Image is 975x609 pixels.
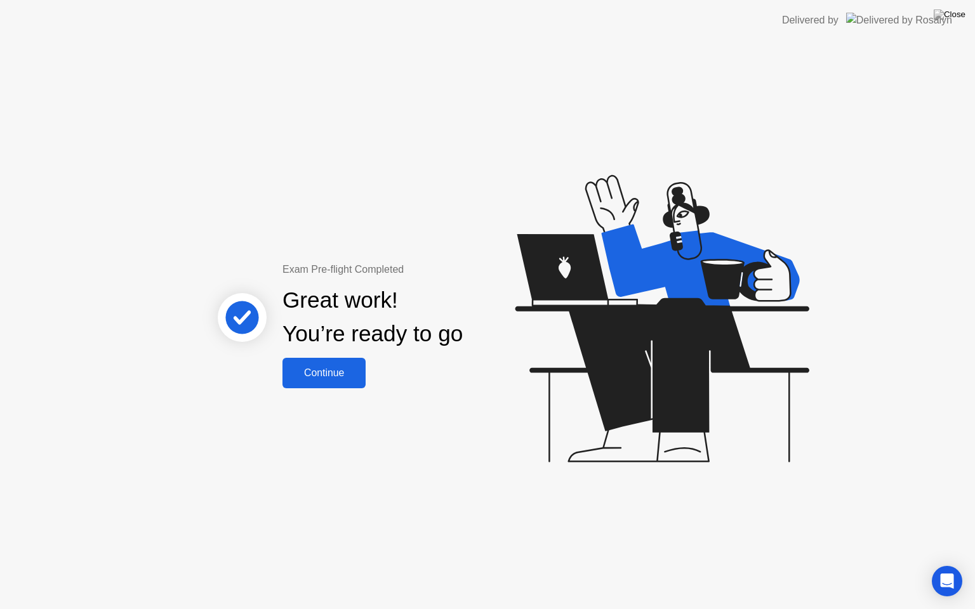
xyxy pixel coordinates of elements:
[782,13,839,28] div: Delivered by
[282,358,366,388] button: Continue
[282,284,463,351] div: Great work! You’re ready to go
[846,13,952,27] img: Delivered by Rosalyn
[286,367,362,379] div: Continue
[282,262,545,277] div: Exam Pre-flight Completed
[932,566,962,596] div: Open Intercom Messenger
[934,10,965,20] img: Close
